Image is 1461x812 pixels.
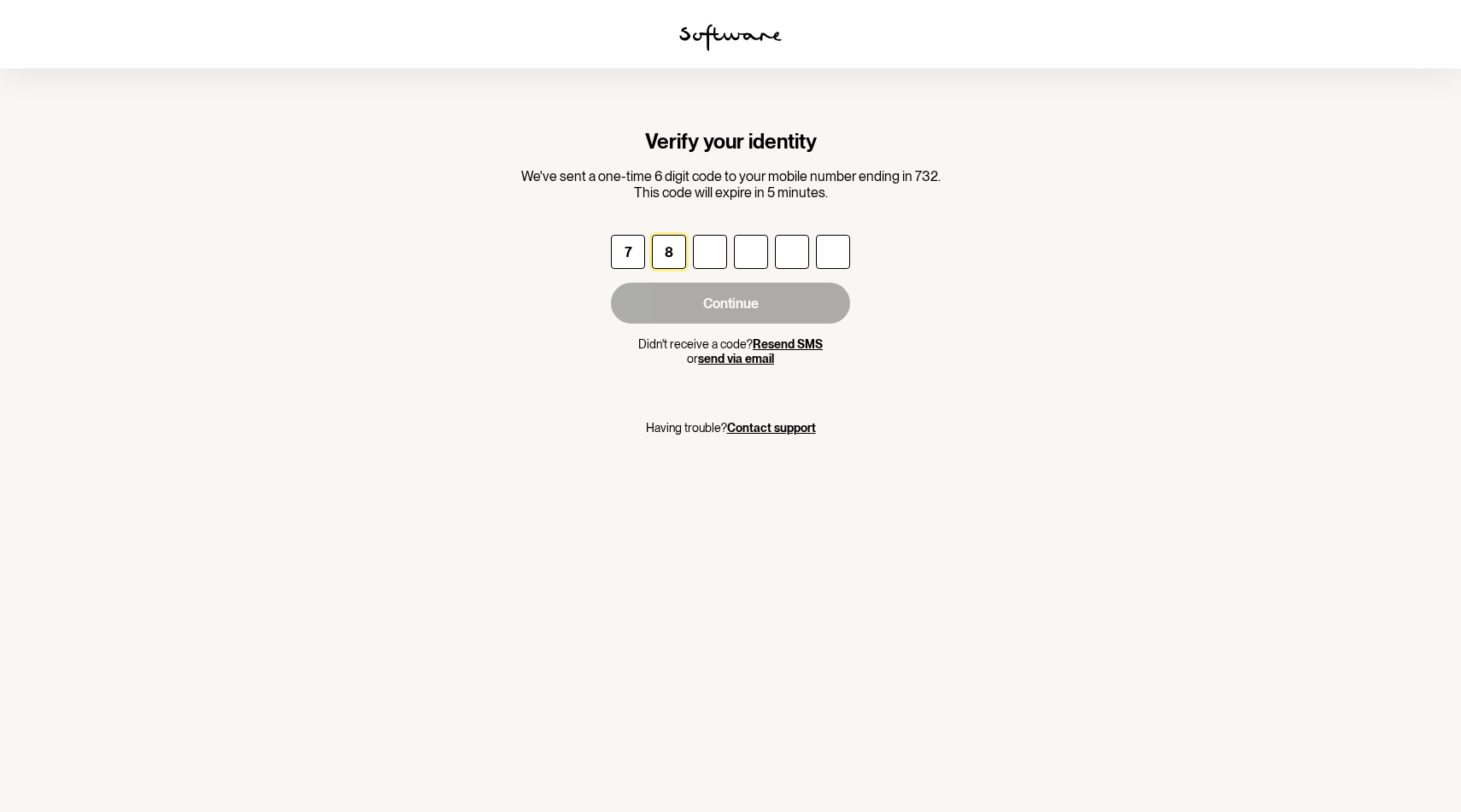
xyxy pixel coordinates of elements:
[611,337,850,352] p: Didn't receive a code?
[611,283,850,324] button: Continue
[698,352,774,366] button: send via email
[521,168,941,184] p: We've sent a one-time 6 digit code to your mobile number ending in 732.
[646,421,816,435] p: Having trouble?
[727,421,816,435] a: Contact support
[679,24,782,51] img: software logo
[521,184,941,201] p: This code will expire in 5 minutes.
[521,130,941,155] h1: Verify your identity
[611,352,850,366] p: or
[753,337,823,352] button: Resend SMS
